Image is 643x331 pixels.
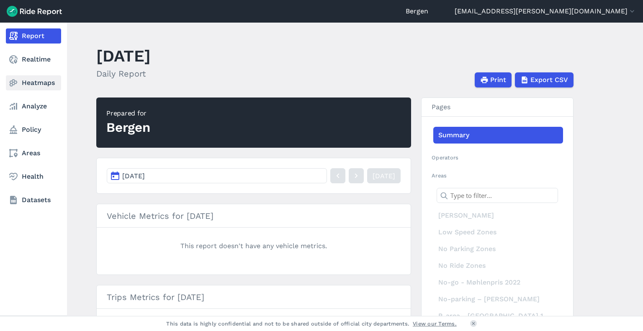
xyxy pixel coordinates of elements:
h3: Pages [422,98,573,117]
a: Datasets [6,192,61,208]
h1: [DATE] [96,44,151,67]
a: Bergen [406,6,428,16]
div: No Parking Zones [433,241,563,257]
a: Heatmaps [6,75,61,90]
button: Export CSV [515,72,574,87]
a: [DATE] [367,168,401,183]
div: No-parking – [PERSON_NAME] [433,291,563,308]
a: Analyze [6,99,61,114]
a: Areas [6,146,61,161]
input: Type to filter... [437,188,558,203]
span: Print [490,75,506,85]
h2: Operators [432,154,563,162]
button: [DATE] [107,168,327,183]
a: Summary [433,127,563,144]
div: Prepared for [106,108,150,118]
div: P-area - [GEOGRAPHIC_DATA] 1 [433,308,563,324]
img: Ride Report [7,6,62,17]
span: [DATE] [122,172,145,180]
a: View our Terms. [413,320,457,328]
a: Realtime [6,52,61,67]
a: Health [6,169,61,184]
div: No-go - Møhlenpris 2022 [433,274,563,291]
button: Print [475,72,512,87]
a: Report [6,28,61,44]
span: Export CSV [530,75,568,85]
div: Low Speed Zones [433,224,563,241]
h2: Areas [432,172,563,180]
h3: Trips Metrics for [DATE] [97,285,411,309]
div: [PERSON_NAME] [433,207,563,224]
div: No Ride Zones [433,257,563,274]
h2: Daily Report [96,67,151,80]
div: This report doesn't have any vehicle metrics. [107,228,401,264]
button: [EMAIL_ADDRESS][PERSON_NAME][DOMAIN_NAME] [455,6,636,16]
a: Policy [6,122,61,137]
h3: Vehicle Metrics for [DATE] [97,204,411,228]
div: Bergen [106,118,150,137]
